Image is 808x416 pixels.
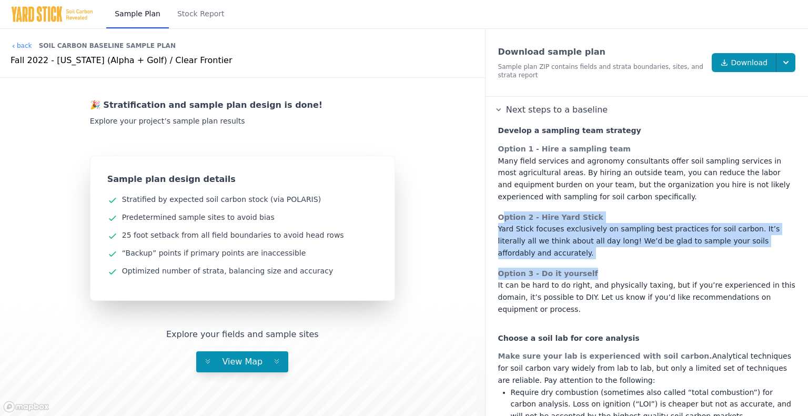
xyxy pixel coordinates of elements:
a: Download [712,53,777,72]
div: Fall 2022 - [US_STATE] (Alpha + Golf) / Clear Frontier [11,54,474,67]
div: Optimized number of strata, balancing size and accuracy [122,266,333,277]
div: Option 2 - Hire Yard Stick [498,211,795,224]
div: 25 foot setback from all field boundaries to avoid head rows [122,230,344,241]
a: back [11,42,32,50]
span: Next steps to a baseline [504,103,610,117]
div: Explore your project’s sample plan results [90,116,395,126]
span: View Map [214,357,271,367]
div: Yard Stick focuses exclusively on sampling best practices for soil carbon. It’s literally all we ... [498,211,795,259]
div: “Backup” points if primary points are inaccessible [122,248,306,259]
div: Sample plan design details [107,173,378,186]
div: Explore your fields and sample sites [166,328,319,341]
div: Download sample plan [498,46,704,58]
button: View Map [196,351,288,372]
div: Option 1 - Hire a sampling team [498,143,795,155]
div: Stratified by expected soil carbon stock (via POLARIS) [122,194,321,206]
div: 🎉 Stratification and sample plan design is done! [90,99,395,111]
div: Develop a sampling team strategy [498,125,795,137]
img: Yard Stick Logo [11,6,94,23]
div: Choose a soil lab for core analysis [498,332,795,344]
div: Soil Carbon Baseline Sample Plan [39,37,176,54]
div: Sample plan ZIP contains fields and strata boundaries, sites, and strata report [498,63,704,79]
div: Many field services and agronomy consultants offer soil sampling services in most agricultural ar... [498,143,795,203]
div: Predetermined sample sites to avoid bias [122,212,275,224]
summary: Next steps to a baseline [494,104,800,116]
div: It can be hard to do right, and physically taxing, but if you’re experienced in this domain, it’s... [498,268,795,316]
span: Make sure your lab is experienced with soil carbon. [498,352,712,360]
div: Option 3 - Do it yourself [498,268,795,280]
